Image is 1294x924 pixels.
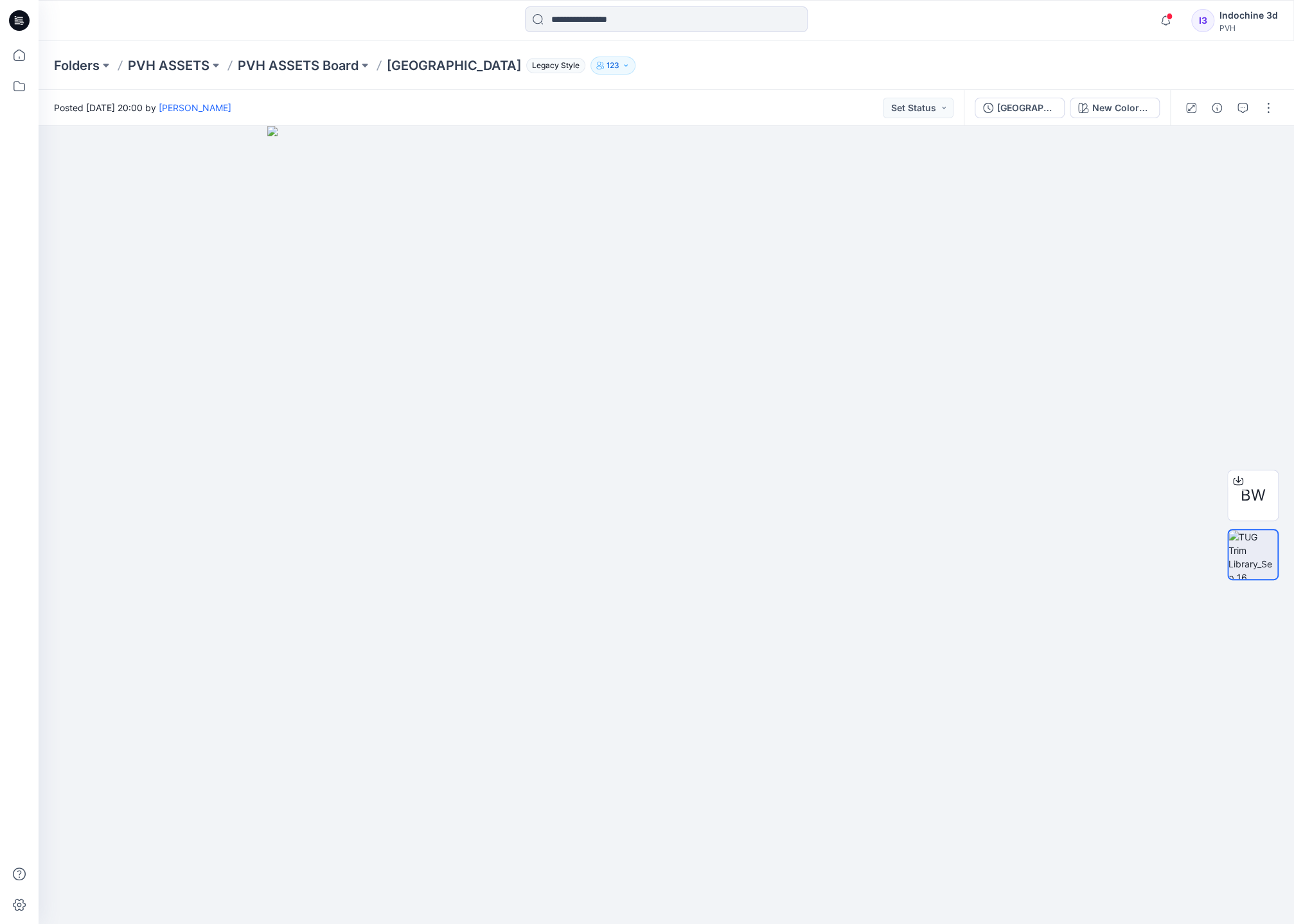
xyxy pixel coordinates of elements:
[1070,98,1160,118] button: New Colorway
[975,98,1065,118] button: [GEOGRAPHIC_DATA]
[607,58,619,73] p: 123
[590,57,635,75] button: 123
[1219,8,1278,23] div: Indochine 3d
[238,57,359,75] a: PVH ASSETS Board
[997,101,1056,115] div: [GEOGRAPHIC_DATA]
[159,102,231,113] a: [PERSON_NAME]
[1092,101,1151,115] div: New Colorway
[54,57,100,75] a: Folders
[1241,484,1266,507] span: BW
[526,58,585,73] span: Legacy Style
[1228,530,1277,579] img: TUG Trim Library_Sep 16 2022_Colorway 1
[1219,23,1278,33] div: PVH
[267,126,1065,924] img: eyJhbGciOiJIUzI1NiIsImtpZCI6IjAiLCJzbHQiOiJzZXMiLCJ0eXAiOiJKV1QifQ.eyJkYXRhIjp7InR5cGUiOiJzdG9yYW...
[521,57,585,75] button: Legacy Style
[1207,98,1227,118] button: Details
[128,57,209,75] a: PVH ASSETS
[54,101,231,114] span: Posted [DATE] 20:00 by
[387,57,521,75] p: [GEOGRAPHIC_DATA]
[1191,9,1214,32] div: I3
